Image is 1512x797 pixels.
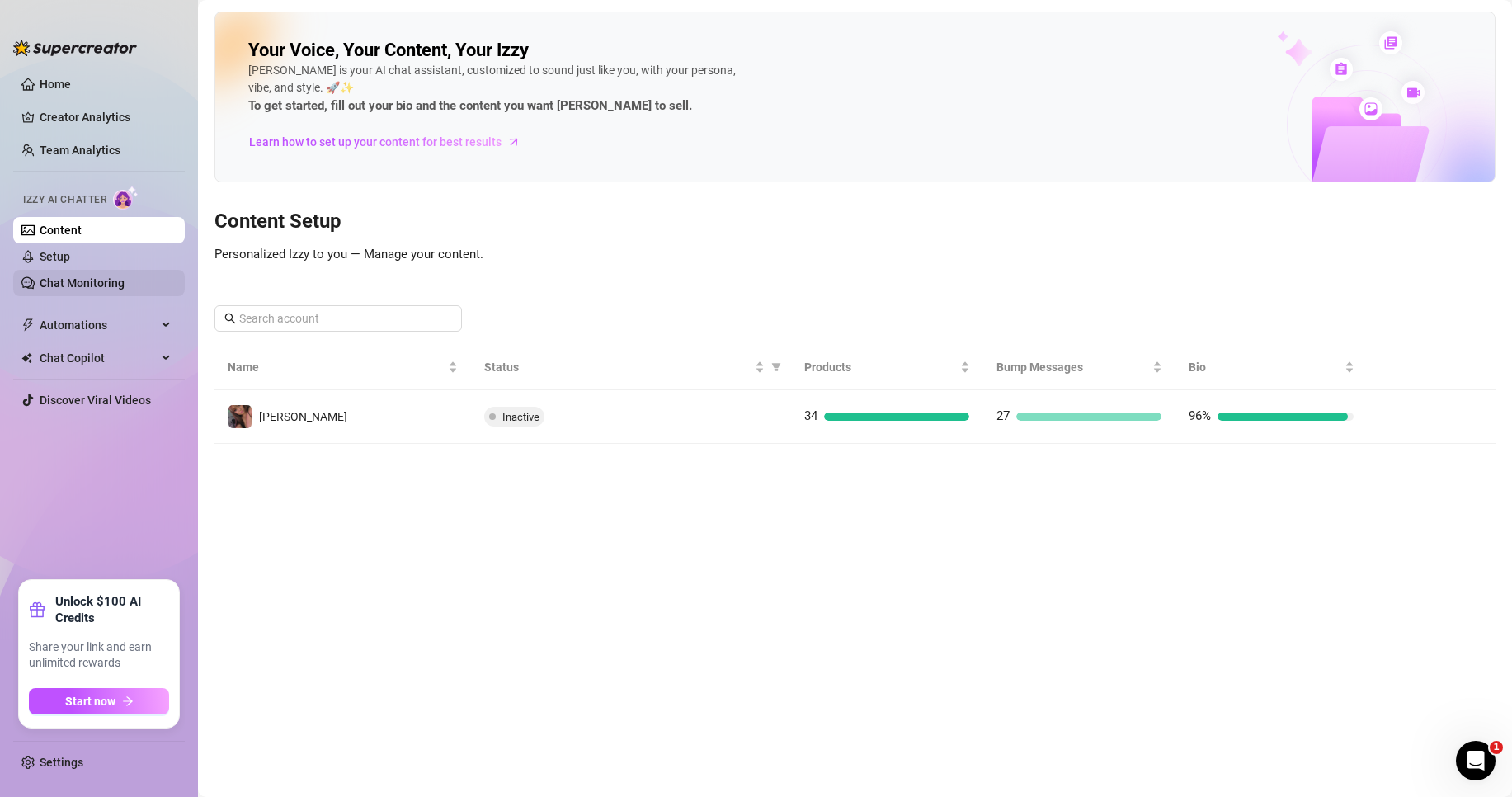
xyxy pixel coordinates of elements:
[1490,741,1503,754] span: 1
[29,639,169,672] span: Share your link and earn unlimited rewards
[29,688,169,714] button: Start nowarrow-right
[23,192,106,208] span: Izzy AI Chatter
[484,358,751,376] span: Status
[21,318,35,332] span: thunderbolt
[224,313,236,324] span: search
[228,358,445,376] span: Name
[248,98,692,113] strong: To get started, fill out your bio and the content you want [PERSON_NAME] to sell.
[40,312,157,338] span: Automations
[13,40,137,56] img: logo-BBDzfeDw.svg
[21,352,32,364] img: Chat Copilot
[29,601,45,618] span: gift
[791,345,983,390] th: Products
[804,408,817,423] span: 34
[249,133,502,151] span: Learn how to set up your content for best results
[248,129,533,155] a: Learn how to set up your content for best results
[1456,741,1496,780] iframe: Intercom live chat
[214,345,471,390] th: Name
[40,394,151,407] a: Discover Viral Videos
[506,134,522,150] span: arrow-right
[228,405,252,428] img: Chloe
[996,408,1010,423] span: 27
[996,358,1149,376] span: Bump Messages
[1175,345,1368,390] th: Bio
[239,309,439,328] input: Search account
[40,78,71,91] a: Home
[122,696,134,707] span: arrow-right
[1189,358,1341,376] span: Bio
[40,756,83,769] a: Settings
[40,345,157,371] span: Chat Copilot
[804,358,957,376] span: Products
[248,62,743,116] div: [PERSON_NAME] is your AI chat assistant, customized to sound just like you, with your persona, vi...
[214,247,483,262] span: Personalized Izzy to you — Manage your content.
[471,345,791,390] th: Status
[55,593,169,626] strong: Unlock $100 AI Credits
[40,250,70,263] a: Setup
[259,410,347,423] span: [PERSON_NAME]
[248,39,529,62] h2: Your Voice, Your Content, Your Izzy
[502,411,539,423] span: Inactive
[40,224,82,237] a: Content
[768,355,784,380] span: filter
[983,345,1175,390] th: Bump Messages
[65,695,115,708] span: Start now
[40,104,172,130] a: Creator Analytics
[40,276,125,290] a: Chat Monitoring
[113,186,139,210] img: AI Chatter
[40,144,120,157] a: Team Analytics
[1189,408,1211,423] span: 96%
[214,209,1496,235] h3: Content Setup
[1239,13,1495,182] img: ai-chatter-content-library-cLFOSyPT.png
[771,362,781,372] span: filter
